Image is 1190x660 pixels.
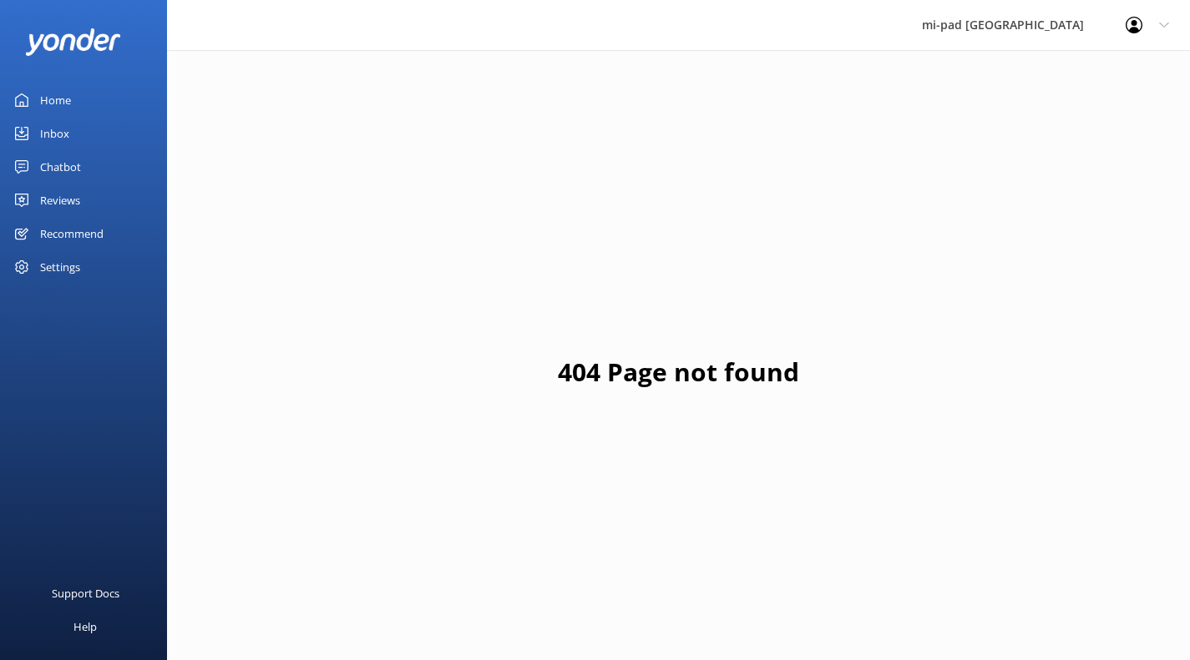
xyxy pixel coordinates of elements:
[40,150,81,184] div: Chatbot
[52,577,119,610] div: Support Docs
[73,610,97,643] div: Help
[40,217,104,250] div: Recommend
[40,83,71,117] div: Home
[558,352,799,392] h1: 404 Page not found
[40,250,80,284] div: Settings
[40,184,80,217] div: Reviews
[25,28,121,56] img: yonder-white-logo.png
[40,117,69,150] div: Inbox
